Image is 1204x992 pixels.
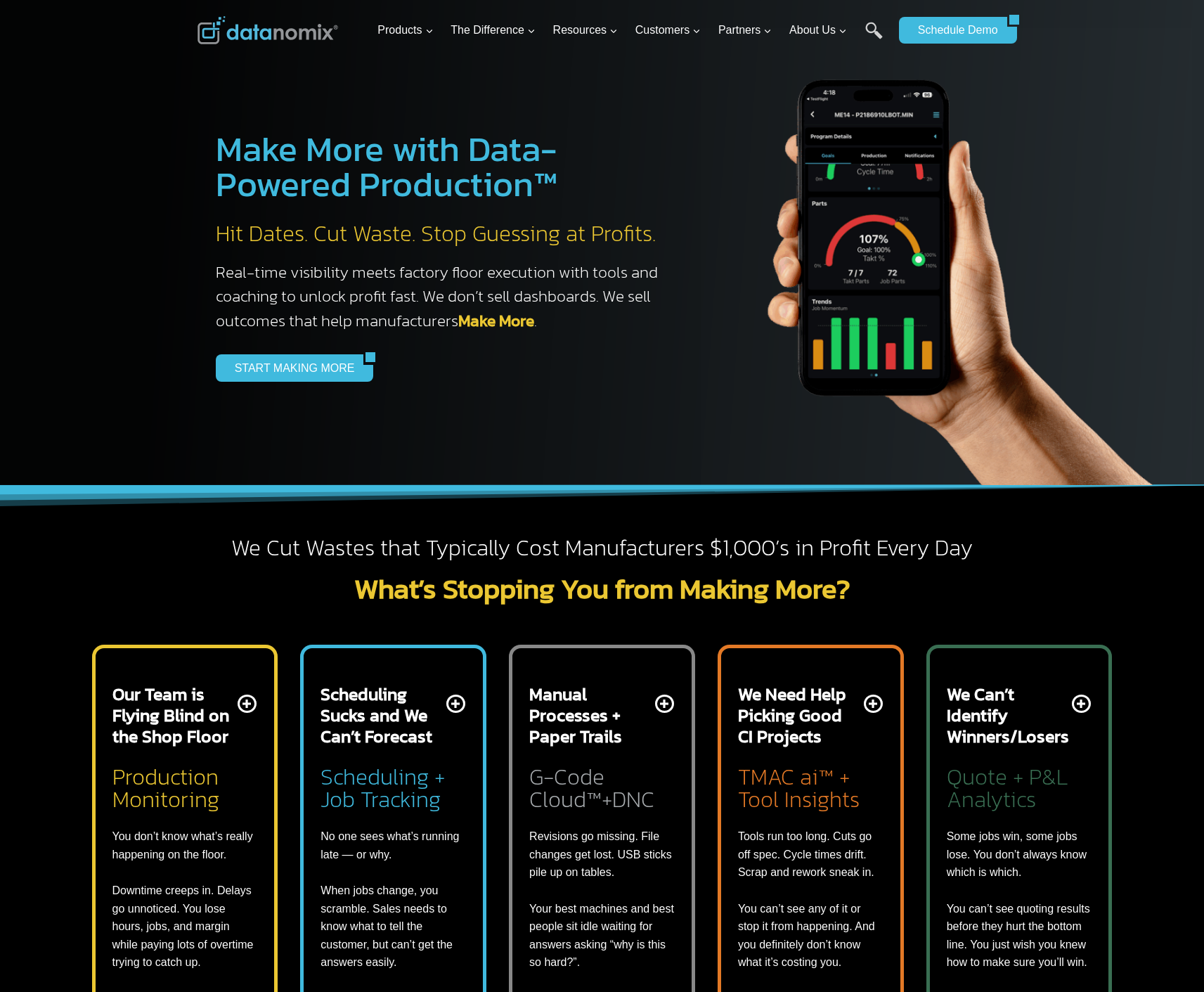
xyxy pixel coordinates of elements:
[321,761,466,811] h2: Scheduling + Job Tracking
[865,22,883,53] a: Search
[377,21,433,39] span: Products
[321,683,444,747] h2: Scheduling Sucks and We Can’t Forecast
[635,21,701,39] span: Customers
[458,309,534,333] a: Make More
[198,534,1007,563] h2: We Cut Wastes that Typically Cost Manufacturers $1,000’s in Profit Every Day
[198,16,338,44] img: Datanomix
[321,827,466,972] p: No one sees what’s running late — or why. When jobs change, you scramble. Sales needs to know wha...
[899,17,1007,44] a: Schedule Demo
[553,21,618,39] span: Resources
[7,721,233,985] iframe: Popup CTA
[947,683,1070,747] h2: We Can’t Identify Winners/Losers
[701,28,1193,485] img: The Datanoix Mobile App available on Android and iOS Devices
[529,827,675,972] p: Revisions go missing. File changes get lost. USB sticks pile up on tables. Your best machines and...
[216,131,673,202] h1: Make More with Data-Powered Production™
[947,761,1092,811] h2: Quote + P&L Analytics
[738,683,861,747] h2: We Need Help Picking Good CI Projects
[198,574,1007,603] h2: What’s Stopping You from Making More?
[529,761,675,811] h2: G-Code Cloud™+DNC
[216,260,673,333] h3: Real-time visibility meets factory floor execution with tools and coaching to unlock profit fast....
[718,21,772,39] span: Partners
[529,683,652,747] h2: Manual Processes + Paper Trails
[789,21,847,39] span: About Us
[372,8,892,53] nav: Primary Navigation
[738,827,883,972] p: Tools run too long. Cuts go off spec. Cycle times drift. Scrap and rework sneak in. You can’t see...
[216,354,364,381] a: START MAKING MORE
[112,683,235,747] h2: Our Team is Flying Blind on the Shop Floor
[451,21,536,39] span: The Difference
[738,761,883,811] h2: TMAC ai™ + Tool Insights
[216,219,673,249] h2: Hit Dates. Cut Waste. Stop Guessing at Profits.
[947,827,1092,972] p: Some jobs win, some jobs lose. You don’t always know which is which. You can’t see quoting result...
